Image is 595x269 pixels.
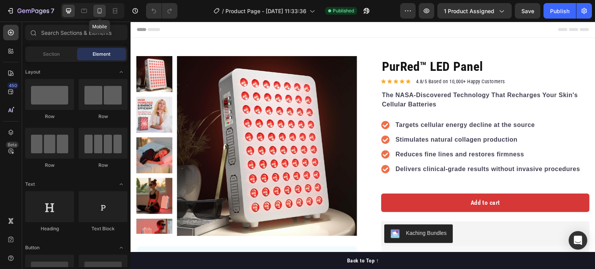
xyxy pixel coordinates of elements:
input: Search Sections & Elements [25,25,127,40]
span: Element [93,51,110,58]
div: Undo/Redo [146,3,177,19]
div: Row [79,113,127,120]
span: Toggle open [115,178,127,190]
p: 7 [51,6,54,15]
div: Open Intercom Messenger [569,231,587,250]
div: Beta [6,142,19,148]
span: Product Page - [DATE] 11:33:36 [225,7,306,15]
div: Row [79,162,127,169]
h1: PurRed™ LED Panel [251,34,459,55]
p: 4.8/5 Based on 10,000+ Happy Customers [285,56,375,64]
button: 1 product assigned [437,3,512,19]
strong: Targets cellular energy decline at the source [265,100,404,106]
span: Save [521,8,534,14]
iframe: Design area [131,22,595,269]
span: Toggle open [115,66,127,78]
div: 450 [7,82,19,89]
span: Text [25,181,35,188]
div: Text Block [79,225,127,232]
span: Published [333,7,354,14]
div: Row [25,162,74,169]
div: Publish [550,7,569,15]
button: Publish [543,3,576,19]
div: Kaching Bundles [275,207,316,216]
span: 1 product assigned [444,7,494,15]
span: / [222,7,224,15]
button: 7 [3,3,58,19]
div: Back to Top ↑ [217,235,249,243]
img: KachingBundles.png [260,207,269,217]
div: Add to cart [340,176,370,186]
button: Kaching Bundles [254,203,322,221]
strong: Reduces fine lines and restores firmness [265,129,394,136]
button: Save [515,3,540,19]
div: Row [25,113,74,120]
strong: Stimulates natural collagen production [265,115,387,121]
span: Layout [25,69,40,75]
span: Section [43,51,60,58]
span: Button [25,244,40,251]
span: Toggle open [115,242,127,254]
div: Heading [25,225,74,232]
strong: The NASA-Discovered Technology That Recharges Your Skin's Cellular Batteries [251,70,447,86]
button: Add to cart [251,172,459,190]
strong: Delivers clinical-grade results without invasive procedures [265,144,450,151]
